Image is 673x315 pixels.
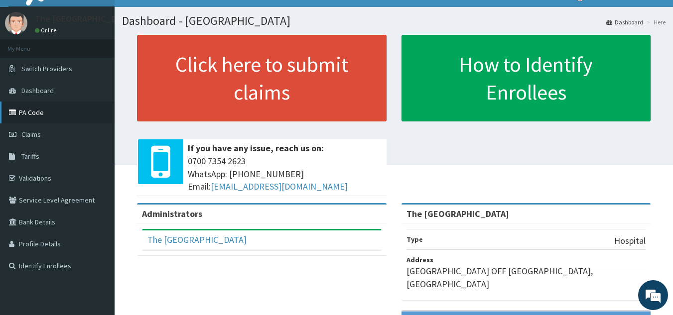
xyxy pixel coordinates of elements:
a: How to Identify Enrollees [402,35,651,121]
b: Type [406,235,423,244]
span: Switch Providers [21,64,72,73]
a: Click here to submit claims [137,35,387,121]
a: [EMAIL_ADDRESS][DOMAIN_NAME] [211,181,348,192]
b: Administrators [142,208,202,219]
b: If you have any issue, reach us on: [188,142,324,154]
img: User Image [5,12,27,34]
span: 0700 7354 2623 WhatsApp: [PHONE_NUMBER] Email: [188,155,382,193]
li: Here [644,18,666,26]
b: Address [406,255,433,264]
p: [GEOGRAPHIC_DATA] OFF [GEOGRAPHIC_DATA], [GEOGRAPHIC_DATA] [406,265,646,290]
span: Claims [21,130,41,139]
p: Hospital [614,234,646,247]
span: Tariffs [21,152,39,161]
a: The [GEOGRAPHIC_DATA] [147,234,247,245]
strong: The [GEOGRAPHIC_DATA] [406,208,509,219]
a: Dashboard [606,18,643,26]
h1: Dashboard - [GEOGRAPHIC_DATA] [122,14,666,27]
p: The [GEOGRAPHIC_DATA] [35,14,135,23]
a: Online [35,27,59,34]
span: Dashboard [21,86,54,95]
